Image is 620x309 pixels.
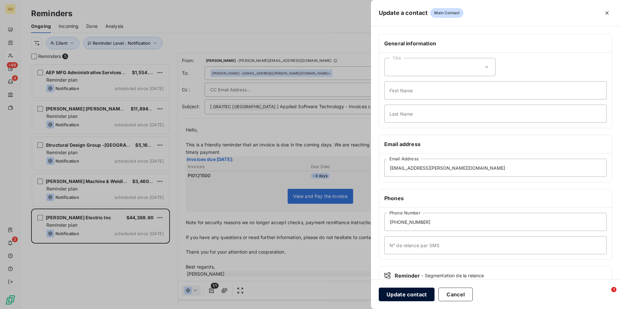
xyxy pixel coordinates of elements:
[379,8,428,17] h5: Update a contact
[379,288,435,301] button: Update contact
[611,287,616,292] span: 1
[384,40,607,47] h6: General information
[438,288,473,301] button: Cancel
[384,140,607,148] h6: Email address
[384,213,607,231] input: placeholder
[384,105,607,123] input: placeholder
[421,272,484,279] span: - Segmentation de la relance
[384,272,607,280] div: Reminder
[384,194,607,202] h6: Phones
[384,81,607,99] input: placeholder
[598,287,614,303] iframe: Intercom live chat
[384,159,607,177] input: placeholder
[430,8,463,18] span: Main Contact
[384,236,607,254] input: placeholder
